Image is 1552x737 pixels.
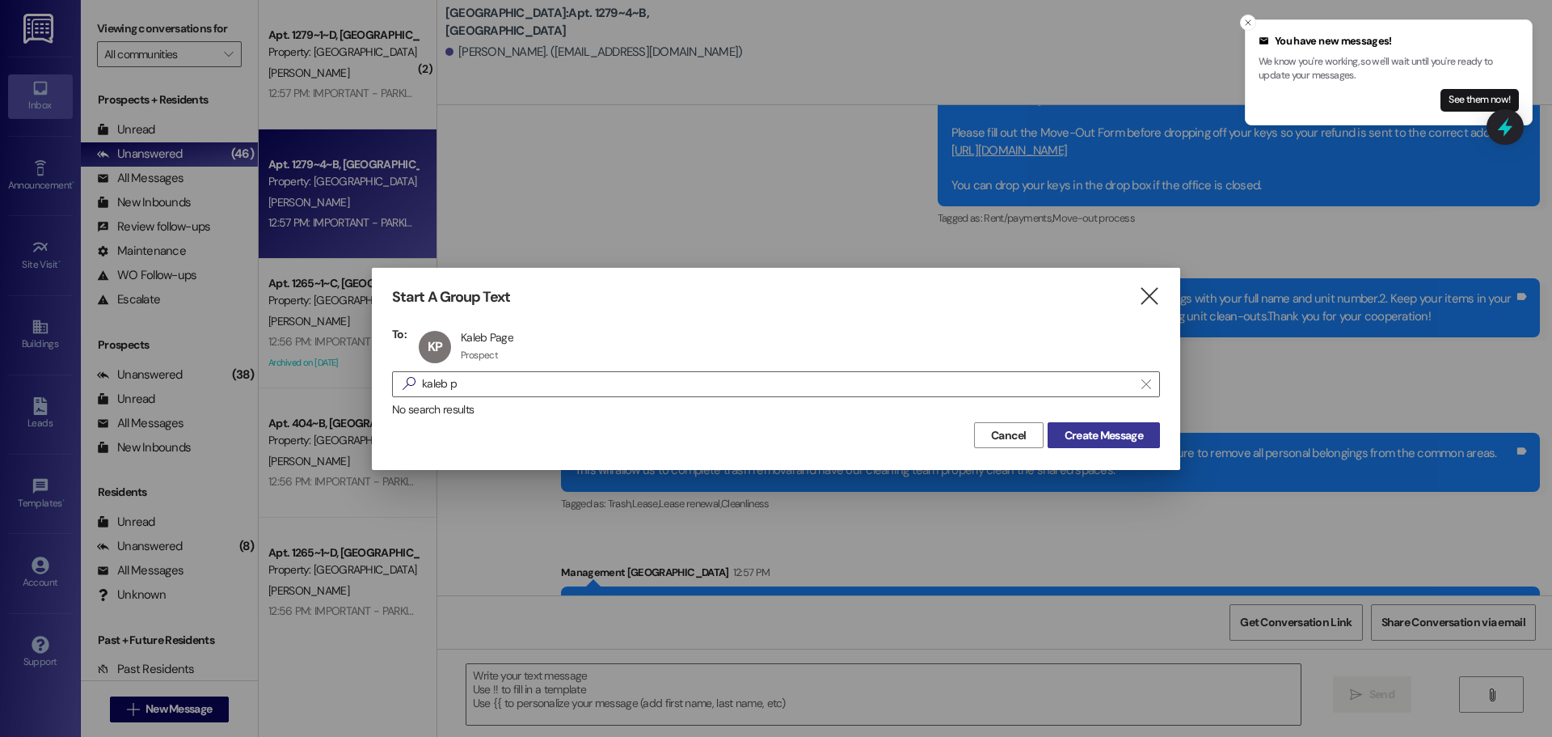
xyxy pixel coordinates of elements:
[1259,55,1519,83] p: We know you're working, so we'll wait until you're ready to update your messages.
[1133,372,1159,396] button: Clear text
[396,375,422,392] i: 
[1138,288,1160,305] i: 
[991,427,1027,444] span: Cancel
[392,288,510,307] h3: Start A Group Text
[392,327,407,341] h3: To:
[1440,89,1519,112] button: See them now!
[392,401,1160,418] div: No search results
[1259,33,1519,49] div: You have new messages!
[1240,15,1256,31] button: Close toast
[974,422,1044,448] button: Cancel
[1065,427,1143,444] span: Create Message
[422,373,1133,396] input: Search for any contact or apartment
[461,349,498,362] div: Prospect
[1141,378,1150,391] i: 
[461,330,513,345] div: Kaleb Page
[428,338,442,355] span: KP
[1048,422,1160,448] button: Create Message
